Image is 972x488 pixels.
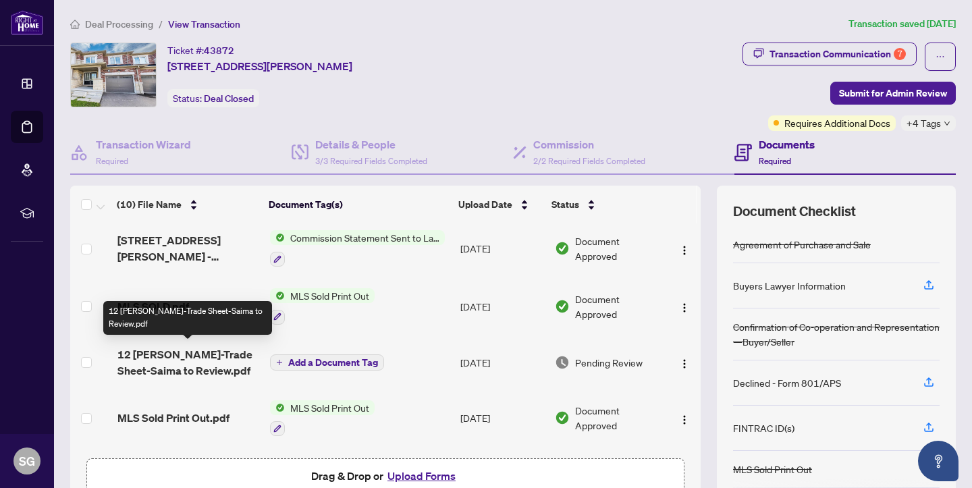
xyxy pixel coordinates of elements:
img: Status Icon [270,400,285,415]
div: Ticket #: [167,43,234,58]
button: Logo [674,296,695,317]
span: Upload Date [458,197,512,212]
span: ellipsis [936,52,945,61]
div: Declined - Form 801/APS [733,375,841,390]
span: Document Checklist [733,202,856,221]
div: Transaction Communication [769,43,906,65]
span: plus [276,359,283,366]
span: Required [96,156,128,166]
span: View Transaction [168,18,240,30]
td: [DATE] [455,389,549,448]
button: Add a Document Tag [270,354,384,371]
button: Add a Document Tag [270,354,384,371]
img: Logo [679,414,690,425]
span: Commission Statement Sent to Lawyer [285,230,445,245]
th: (10) File Name [111,186,263,223]
span: Drag & Drop or [311,467,460,485]
img: IMG-W12272173_1.jpg [71,43,156,107]
div: Status: [167,89,259,107]
img: Document Status [555,410,570,425]
img: Status Icon [270,288,285,303]
img: Status Icon [270,230,285,245]
span: 43872 [204,45,234,57]
button: Logo [674,238,695,259]
span: Required [759,156,791,166]
button: Status IconMLS Sold Print Out [270,288,375,325]
span: Document Approved [575,292,662,321]
h4: Details & People [315,136,427,153]
span: Submit for Admin Review [839,82,947,104]
div: Buyers Lawyer Information [733,278,846,293]
th: Status [546,186,664,223]
button: Submit for Admin Review [830,82,956,105]
th: Document Tag(s) [263,186,453,223]
span: Deal Processing [85,18,153,30]
span: Deal Closed [204,92,254,105]
div: Agreement of Purchase and Sale [733,237,871,252]
span: 12 [PERSON_NAME]-Trade Sheet-Saima to Review.pdf [117,346,259,379]
button: Logo [674,352,695,373]
td: [DATE] [455,335,549,389]
span: MLS Sold Print Out [285,288,375,303]
span: MLS SOLD.pdf [117,298,189,315]
span: 3/3 Required Fields Completed [315,156,427,166]
button: Open asap [918,441,959,481]
img: Logo [679,302,690,313]
span: MLS Sold Print Out.pdf [117,410,230,426]
span: SG [19,452,35,470]
article: Transaction saved [DATE] [848,16,956,32]
div: MLS Sold Print Out [733,462,812,477]
img: Logo [679,358,690,369]
img: Logo [679,245,690,256]
span: Pending Review [575,355,643,370]
span: MLS Sold Print Out [285,400,375,415]
button: Status IconMLS Sold Print Out [270,400,375,437]
button: Status IconCommission Statement Sent to Lawyer [270,230,445,267]
td: [DATE] [455,219,549,277]
span: Requires Additional Docs [784,115,890,130]
span: +4 Tags [907,115,941,131]
span: Status [551,197,579,212]
span: home [70,20,80,29]
span: 2/2 Required Fields Completed [533,156,645,166]
div: Confirmation of Co-operation and Representation—Buyer/Seller [733,319,940,349]
span: Add a Document Tag [288,358,378,367]
span: [STREET_ADDRESS][PERSON_NAME] [167,58,352,74]
button: Upload Forms [383,467,460,485]
img: Document Status [555,241,570,256]
div: FINTRAC ID(s) [733,421,794,435]
span: [STREET_ADDRESS][PERSON_NAME] - 2510260.pdf [117,232,259,265]
span: Document Approved [575,403,662,433]
th: Upload Date [453,186,547,223]
button: Transaction Communication7 [742,43,917,65]
span: (10) File Name [117,197,182,212]
div: 7 [894,48,906,60]
li: / [159,16,163,32]
h4: Commission [533,136,645,153]
td: [DATE] [455,277,549,335]
button: Logo [674,407,695,429]
span: Document Approved [575,234,662,263]
div: 12 [PERSON_NAME]-Trade Sheet-Saima to Review.pdf [103,301,272,335]
h4: Transaction Wizard [96,136,191,153]
span: down [944,120,950,127]
h4: Documents [759,136,815,153]
img: logo [11,10,43,35]
img: Document Status [555,299,570,314]
img: Document Status [555,355,570,370]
